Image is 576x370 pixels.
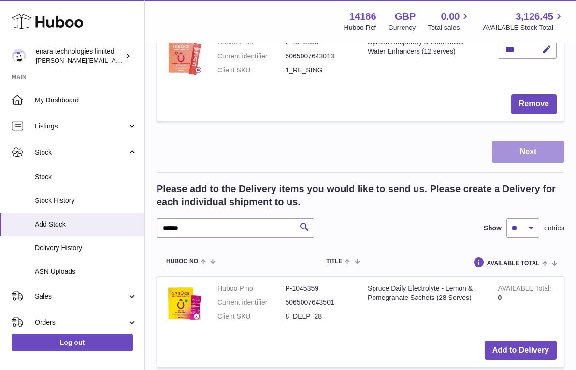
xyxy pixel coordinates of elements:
span: Stock [35,148,127,157]
dt: Current identifier [217,298,286,307]
span: Stock [35,172,137,182]
span: Delivery History [35,243,137,253]
dd: 5065007643013 [286,52,354,61]
button: Add to Delivery [485,341,557,360]
span: Sales [35,292,127,301]
span: My Dashboard [35,96,137,105]
dt: Huboo P no [217,284,286,293]
span: Title [326,258,342,265]
span: 0.00 [441,10,460,23]
strong: 14186 [349,10,376,23]
dt: Current identifier [217,52,286,61]
button: Next [492,141,564,163]
img: Spruce Raspberry & Elderflower Water Enhancers (12 serves) [164,38,203,76]
strong: AVAILABLE Total [498,285,551,295]
img: Spruce Daily Electrolyte - Lemon & Pomegranate Sachets (28 Serves) [164,284,203,323]
img: Dee@enara.co [12,49,26,63]
a: Log out [12,334,133,351]
dd: 8_DELP_28 [286,312,354,321]
span: AVAILABLE Stock Total [483,23,564,32]
span: entries [544,224,564,233]
dt: Client SKU [217,66,286,75]
span: Total sales [428,23,471,32]
span: Stock History [35,196,137,205]
dd: P-1045359 [286,284,354,293]
a: 3,126.45 AVAILABLE Stock Total [483,10,564,32]
span: Listings [35,122,127,131]
span: Add Stock [35,220,137,229]
span: 3,126.45 [516,10,553,23]
span: ASN Uploads [35,267,137,276]
span: Huboo no [166,258,198,265]
dt: Client SKU [217,312,286,321]
a: 0.00 Total sales [428,10,471,32]
td: 0 [490,277,564,333]
span: Orders [35,318,127,327]
strong: GBP [395,10,416,23]
h2: Please add to the Delivery items you would like to send us. Please create a Delivery for each ind... [157,183,564,209]
span: AVAILABLE Total [487,260,540,267]
div: Huboo Ref [344,23,376,32]
div: enara technologies limited [36,47,123,65]
div: Currency [389,23,416,32]
span: [PERSON_NAME][EMAIL_ADDRESS][DOMAIN_NAME] [36,57,194,64]
dd: 5065007643501 [286,298,354,307]
label: Show [484,224,502,233]
button: Remove [511,94,557,114]
td: Spruce Daily Electrolyte - Lemon & Pomegranate Sachets (28 Serves) [360,277,490,333]
td: Spruce Raspberry & Elderflower Water Enhancers (12 serves) [360,30,490,87]
dd: 1_RE_SING [286,66,354,75]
